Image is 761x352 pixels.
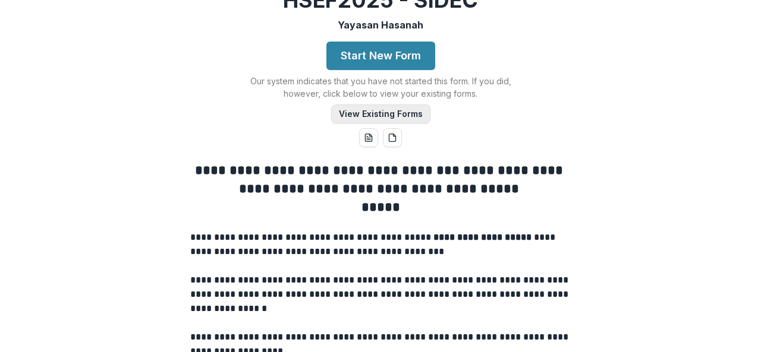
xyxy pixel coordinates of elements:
[359,128,378,147] button: word-download
[383,128,402,147] button: pdf-download
[232,75,529,100] p: Our system indicates that you have not started this form. If you did, however, click below to vie...
[338,18,423,32] p: Yayasan Hasanah
[326,42,435,70] button: Start New Form
[331,104,430,123] button: View Existing Forms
